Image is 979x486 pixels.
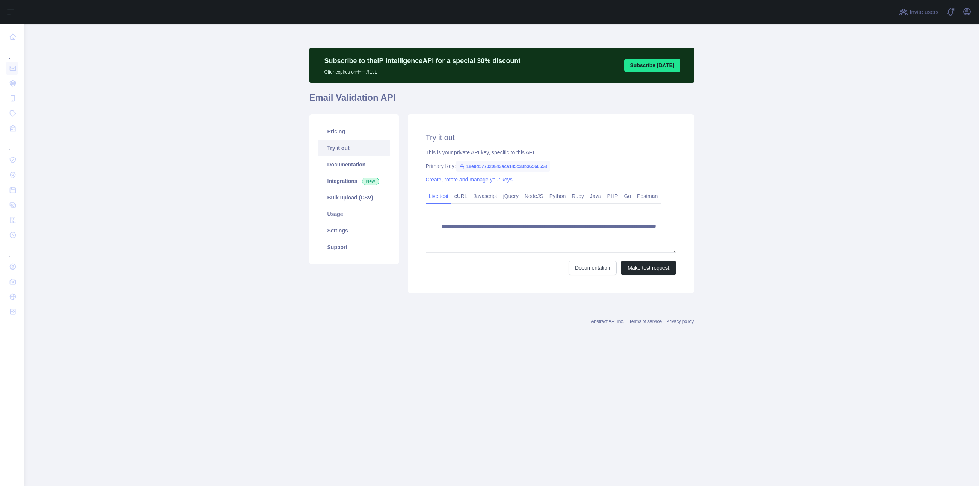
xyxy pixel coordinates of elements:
[426,177,513,183] a: Create, rotate and manage your keys
[318,239,390,255] a: Support
[324,66,521,75] p: Offer expires on 十一月 1st.
[362,178,379,185] span: New
[634,190,661,202] a: Postman
[451,190,471,202] a: cURL
[318,189,390,206] a: Bulk upload (CSV)
[546,190,569,202] a: Python
[569,190,587,202] a: Ruby
[6,243,18,258] div: ...
[898,6,940,18] button: Invite users
[910,8,938,17] span: Invite users
[426,190,451,202] a: Live test
[500,190,522,202] a: jQuery
[629,319,662,324] a: Terms of service
[624,59,680,72] button: Subscribe [DATE]
[426,149,676,156] div: This is your private API key, specific to this API.
[426,132,676,143] h2: Try it out
[621,261,676,275] button: Make test request
[318,222,390,239] a: Settings
[591,319,625,324] a: Abstract API Inc.
[318,140,390,156] a: Try it out
[426,162,676,170] div: Primary Key:
[324,56,521,66] p: Subscribe to the IP Intelligence API for a special 30 % discount
[318,156,390,173] a: Documentation
[621,190,634,202] a: Go
[6,137,18,152] div: ...
[6,45,18,60] div: ...
[587,190,604,202] a: Java
[309,92,694,110] h1: Email Validation API
[666,319,694,324] a: Privacy policy
[522,190,546,202] a: NodeJS
[604,190,621,202] a: PHP
[569,261,617,275] a: Documentation
[318,173,390,189] a: Integrations New
[471,190,500,202] a: Javascript
[318,123,390,140] a: Pricing
[318,206,390,222] a: Usage
[456,161,550,172] span: 18e9d577020843aca145c33b36560558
